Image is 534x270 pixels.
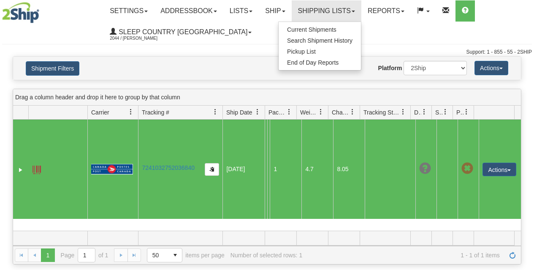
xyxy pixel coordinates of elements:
[438,105,453,119] a: Shipment Issues filter column settings
[223,0,259,22] a: Lists
[287,48,316,55] span: Pickup List
[461,163,473,175] span: Pickup Not Assigned
[300,108,318,117] span: Weight
[152,251,163,259] span: 50
[41,248,54,262] span: Page 1
[142,164,195,171] a: 7241032752036840
[110,34,173,43] span: 2044 / [PERSON_NAME]
[147,248,225,262] span: items per page
[378,64,402,72] label: Platform
[205,163,219,176] button: Copy to clipboard
[332,108,350,117] span: Charge
[515,92,533,178] iframe: chat widget
[279,24,361,35] a: Current Shipments
[222,120,265,219] td: [DATE]
[282,105,296,119] a: Packages filter column settings
[267,120,270,219] td: [PERSON_NAME] [PERSON_NAME] CA QC SHERBROOKE J1J 3B7
[26,61,79,76] button: Shipment Filters
[417,105,431,119] a: Delivery Status filter column settings
[154,0,223,22] a: Addressbook
[314,105,328,119] a: Weight filter column settings
[419,163,431,175] span: Unknown
[230,252,302,259] div: Number of selected rows: 1
[78,248,95,262] input: Page 1
[279,35,361,46] a: Search Shipment History
[279,57,361,68] a: End of Day Reports
[482,163,516,176] button: Actions
[270,120,301,219] td: 1
[13,89,521,106] div: grid grouping header
[147,248,182,262] span: Page sizes drop down
[124,105,138,119] a: Carrier filter column settings
[2,2,39,23] img: logo2044.jpg
[279,46,361,57] a: Pickup List
[226,108,252,117] span: Ship Date
[142,108,169,117] span: Tracking #
[363,108,400,117] span: Tracking Status
[301,120,333,219] td: 4.7
[308,252,500,259] span: 1 - 1 of 1 items
[250,105,265,119] a: Ship Date filter column settings
[333,120,365,219] td: 8.05
[168,248,182,262] span: select
[456,108,464,117] span: Pickup Status
[287,26,336,33] span: Current Shipments
[414,108,421,117] span: Delivery Status
[459,105,474,119] a: Pickup Status filter column settings
[435,108,442,117] span: Shipment Issues
[103,0,154,22] a: Settings
[103,22,258,43] a: Sleep Country [GEOGRAPHIC_DATA] 2044 / [PERSON_NAME]
[361,0,411,22] a: Reports
[91,164,133,175] img: 20 - Canada Post
[2,49,532,56] div: Support: 1 - 855 - 55 - 2SHIP
[16,166,25,174] a: Expand
[208,105,222,119] a: Tracking # filter column settings
[287,37,352,44] span: Search Shipment History
[292,0,361,22] a: Shipping lists
[287,59,339,66] span: End of Day Reports
[61,248,108,262] span: Page of 1
[268,108,286,117] span: Packages
[345,105,360,119] a: Charge filter column settings
[259,0,291,22] a: Ship
[506,248,519,262] a: Refresh
[117,28,247,35] span: Sleep Country [GEOGRAPHIC_DATA]
[474,61,508,75] button: Actions
[33,162,41,175] a: Label
[265,120,267,219] td: Sleep Country [GEOGRAPHIC_DATA] Shipping department [GEOGRAPHIC_DATA] [GEOGRAPHIC_DATA] [GEOGRAPH...
[91,108,109,117] span: Carrier
[396,105,410,119] a: Tracking Status filter column settings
